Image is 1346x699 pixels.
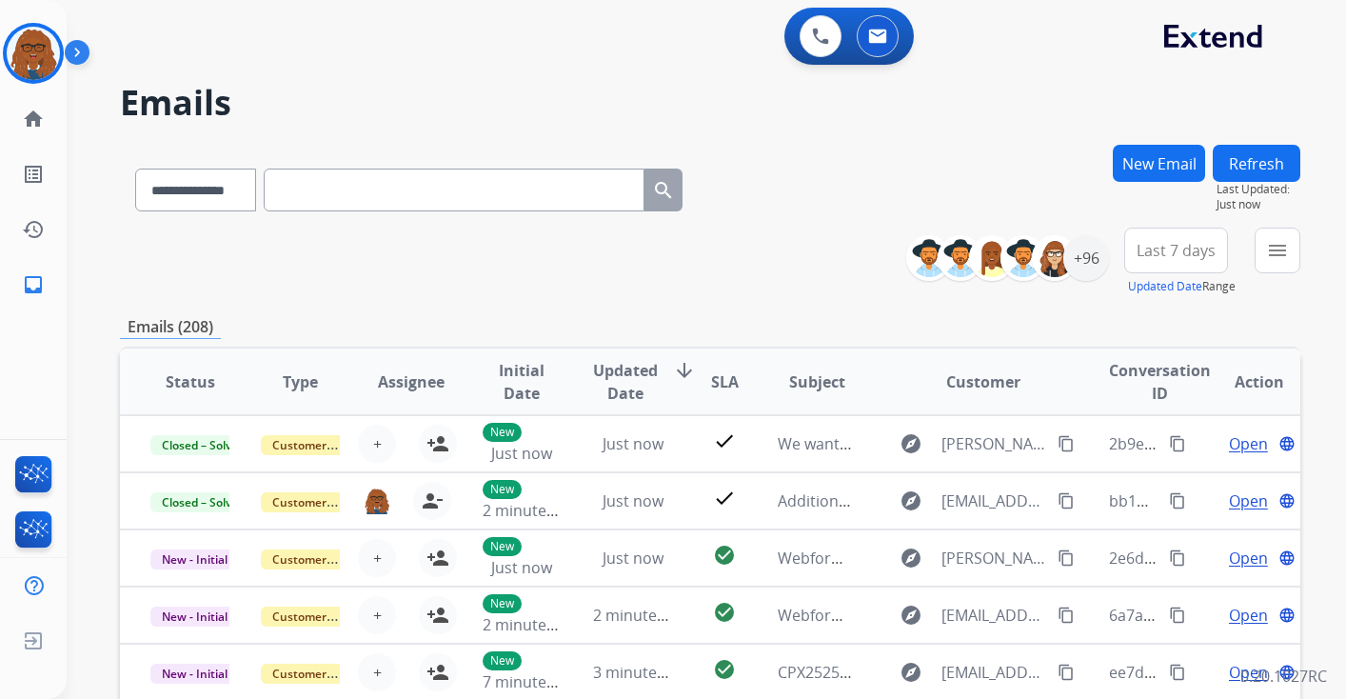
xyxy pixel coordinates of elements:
button: + [358,425,396,463]
span: We wanted to provide a recent update! [778,433,1058,454]
button: + [358,539,396,577]
span: Open [1229,432,1268,455]
span: Open [1229,604,1268,627]
span: Updated Date [593,359,658,405]
span: Additional Information Needed [778,490,1000,511]
span: Open [1229,489,1268,512]
span: Just now [603,548,663,569]
mat-icon: person_add [426,604,449,627]
span: 2 minutes ago [593,605,695,626]
mat-icon: history [22,218,45,241]
span: Customer Support [261,492,385,512]
span: [EMAIL_ADDRESS][DOMAIN_NAME] [941,604,1048,627]
p: New [483,423,522,442]
span: + [373,547,382,569]
span: Range [1128,278,1236,294]
button: Last 7 days [1124,228,1228,273]
span: Just now [603,490,663,511]
mat-icon: check_circle [713,544,736,567]
span: Customer Support [261,549,385,569]
span: New - Initial [150,549,239,569]
span: [EMAIL_ADDRESS][DOMAIN_NAME] [941,489,1048,512]
span: Just now [491,557,552,578]
span: 2 minutes ago [483,614,584,635]
span: Just now [603,433,663,454]
button: Refresh [1213,145,1300,182]
mat-icon: inbox [22,273,45,296]
span: Subject [789,370,845,393]
div: +96 [1063,235,1109,281]
span: Customer Support [261,607,385,627]
span: Initial Date [483,359,562,405]
mat-icon: language [1278,492,1296,509]
p: New [483,537,522,556]
span: Just now [491,443,552,464]
span: 3 minutes ago [593,662,695,683]
span: Closed – Solved [150,435,256,455]
button: + [358,653,396,691]
mat-icon: person_add [426,661,449,684]
span: + [373,432,382,455]
mat-icon: explore [900,661,922,684]
mat-icon: check_circle [713,601,736,624]
span: 2 minutes ago [483,500,584,521]
span: [EMAIL_ADDRESS][DOMAIN_NAME] [941,661,1048,684]
span: Customer Support [261,664,385,684]
span: Status [166,370,215,393]
mat-icon: content_copy [1169,664,1186,681]
mat-icon: arrow_downward [673,359,696,382]
span: + [373,604,382,627]
span: Customer [946,370,1020,393]
span: Customer Support [261,435,385,455]
mat-icon: explore [900,604,922,627]
mat-icon: language [1278,664,1296,681]
mat-icon: content_copy [1169,435,1186,452]
mat-icon: language [1278,549,1296,567]
mat-icon: explore [900,432,922,455]
mat-icon: person_remove [421,489,444,512]
p: New [483,651,522,670]
mat-icon: language [1278,435,1296,452]
span: Assignee [378,370,445,393]
mat-icon: home [22,108,45,130]
span: Open [1229,547,1268,569]
button: New Email [1113,145,1205,182]
mat-icon: content_copy [1058,664,1075,681]
mat-icon: search [652,179,675,202]
span: Conversation ID [1109,359,1211,405]
mat-icon: menu [1266,239,1289,262]
mat-icon: content_copy [1058,607,1075,624]
mat-icon: content_copy [1058,549,1075,567]
img: avatar [7,27,60,80]
span: Last Updated: [1217,182,1300,197]
button: + [358,596,396,634]
span: SLA [711,370,739,393]
th: Action [1190,349,1300,415]
mat-icon: content_copy [1169,492,1186,509]
span: CPX252542102689616 [778,662,934,683]
mat-icon: content_copy [1058,492,1075,509]
mat-icon: check [713,487,736,509]
span: [PERSON_NAME][EMAIL_ADDRESS][PERSON_NAME][DOMAIN_NAME] [941,547,1048,569]
mat-icon: language [1278,607,1296,624]
mat-icon: content_copy [1058,435,1075,452]
p: New [483,480,522,499]
h2: Emails [120,84,1300,122]
p: Emails (208) [120,315,221,339]
mat-icon: content_copy [1169,607,1186,624]
span: 7 minutes ago [483,671,584,692]
span: Open [1229,661,1268,684]
mat-icon: list_alt [22,163,45,186]
span: Closed – Solved [150,492,256,512]
mat-icon: check [713,429,736,452]
mat-icon: explore [900,489,922,512]
mat-icon: explore [900,547,922,569]
span: Just now [1217,197,1300,212]
span: Webform from [EMAIL_ADDRESS][DOMAIN_NAME] on [DATE] [778,605,1209,626]
p: 0.20.1027RC [1240,665,1327,688]
mat-icon: person_add [426,547,449,569]
span: + [373,661,382,684]
mat-icon: content_copy [1169,549,1186,567]
img: agent-avatar [364,488,389,515]
button: Updated Date [1128,279,1202,294]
